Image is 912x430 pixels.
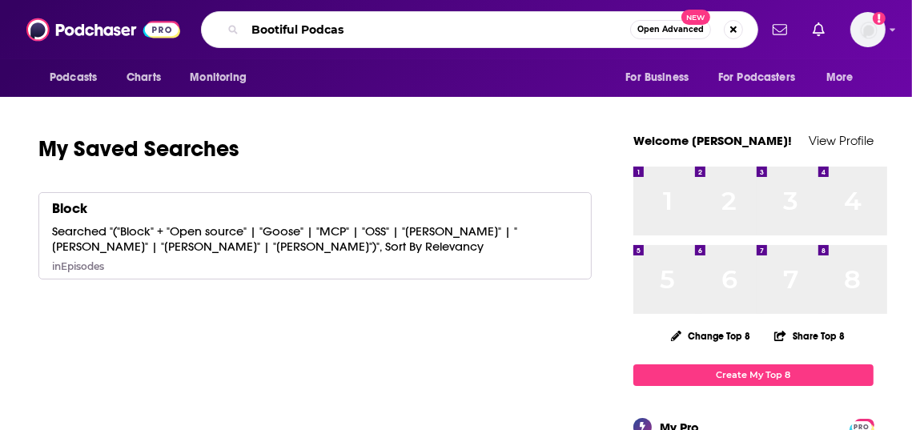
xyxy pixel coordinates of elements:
button: open menu [38,62,118,93]
img: User Profile [850,12,886,47]
button: Share Top 8 [773,320,846,352]
a: BlockSearched "("Block" + "Open source" | "Goose" | "MCP" | "OSS" | "[PERSON_NAME]" | "[PERSON_NA... [38,192,592,279]
span: Podcasts [50,66,97,89]
button: open menu [708,62,818,93]
div: in Episodes [52,260,104,272]
button: open menu [614,62,709,93]
span: Open Advanced [637,26,704,34]
a: Charts [116,62,171,93]
a: Show notifications dropdown [766,16,793,43]
button: Open AdvancedNew [630,20,711,39]
a: Welcome [PERSON_NAME]! [633,133,792,148]
span: New [681,10,710,25]
button: Show profile menu [850,12,886,47]
span: For Podcasters [718,66,795,89]
button: Change Top 8 [661,326,761,346]
a: View Profile [809,133,874,148]
div: Block [52,199,87,217]
a: Create My Top 8 [633,364,874,386]
input: Search podcasts, credits, & more... [245,17,630,42]
img: Podchaser - Follow, Share and Rate Podcasts [26,14,180,45]
h1: My Saved Searches [38,135,592,163]
span: Charts [127,66,161,89]
span: Monitoring [190,66,247,89]
span: Logged in as kindrieri [850,12,886,47]
button: open menu [815,62,874,93]
svg: Add a profile image [873,12,886,25]
div: Search podcasts, credits, & more... [201,11,758,48]
span: More [826,66,854,89]
a: Show notifications dropdown [806,16,831,43]
div: Searched "("Block" + "Open source" | "Goose" | "MCP" | "OSS" | "[PERSON_NAME]" | "[PERSON_NAME]" ... [52,223,530,254]
button: open menu [179,62,267,93]
span: For Business [625,66,689,89]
